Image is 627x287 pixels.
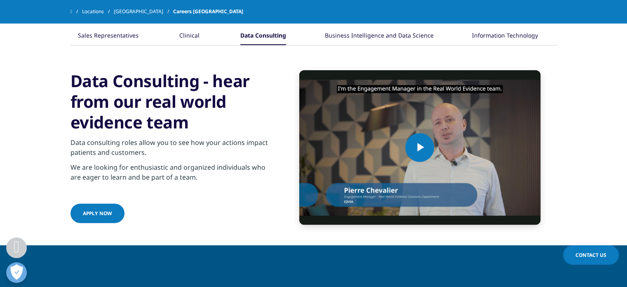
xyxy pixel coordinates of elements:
a: Locations [82,4,114,19]
span: Careers [GEOGRAPHIC_DATA] [173,4,243,19]
a: [GEOGRAPHIC_DATA] [114,4,173,19]
div: Information Technology [472,27,538,45]
p: We are looking for enthusiastic and organized individuals who are eager to learn and be part of a... [70,162,270,187]
a: Contact Us [563,245,619,265]
h3: Data Consulting - hear from our real world evidence team [70,71,270,133]
button: Voorkeuren openen [6,262,27,283]
div: Data Consulting [240,27,286,45]
a: Apply now [70,204,124,223]
button: Play Video [405,133,434,162]
p: Data consulting roles allow you to see how your actions impact patients and customers. [70,138,270,162]
span: Contact Us [575,251,606,259]
div: Clinical [179,27,200,45]
div: Sales Representatives [78,27,139,45]
span: Apply now [83,210,112,217]
div: Business Intelligence and Data Science [325,27,434,45]
video-js: Video Player [299,70,540,225]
